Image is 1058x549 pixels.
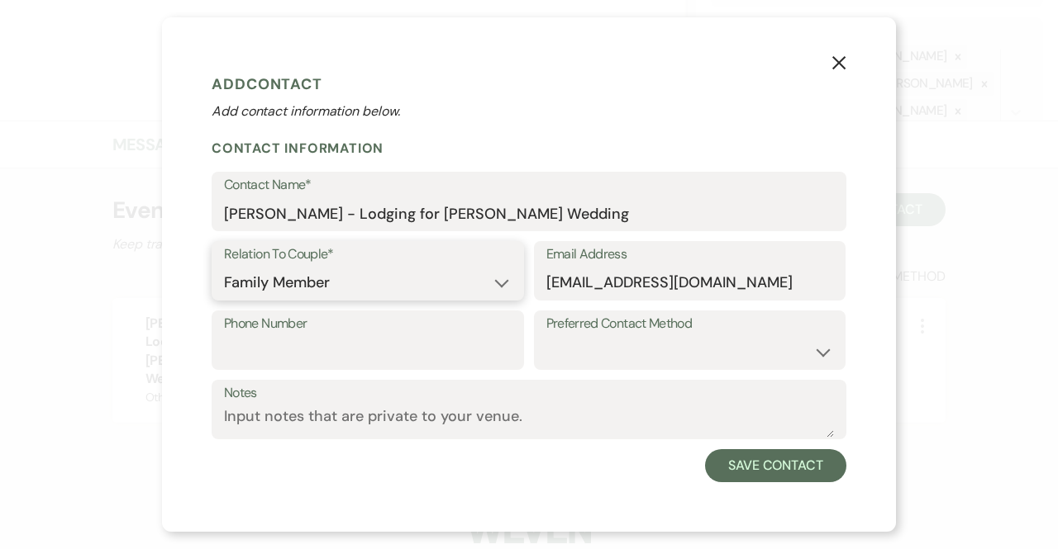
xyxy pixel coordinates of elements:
p: Add contact information below. [212,102,846,121]
label: Contact Name* [224,173,834,197]
h1: Add Contact [212,72,846,97]
label: Preferred Contact Method [546,312,834,336]
label: Phone Number [224,312,512,336]
input: First and Last Name [224,197,834,230]
label: Notes [224,381,834,405]
label: Email Address [546,243,834,267]
label: Relation To Couple* [224,243,512,267]
button: Save Contact [705,449,846,482]
h2: Contact Information [212,140,846,157]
